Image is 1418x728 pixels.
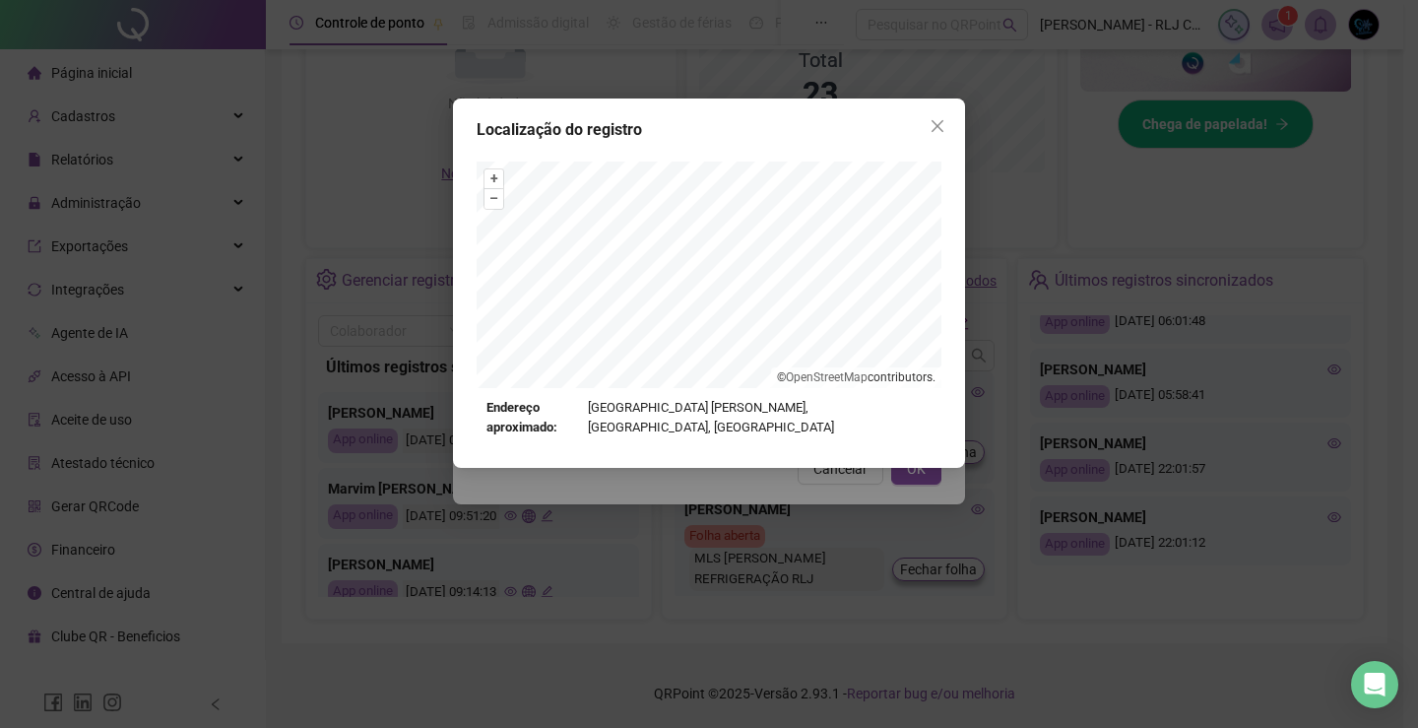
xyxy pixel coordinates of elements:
[922,110,953,142] button: Close
[777,370,935,384] li: © contributors.
[477,118,941,142] div: Localização do registro
[486,398,580,438] strong: Endereço aproximado:
[786,370,868,384] a: OpenStreetMap
[484,169,503,188] button: +
[484,189,503,208] button: –
[486,398,932,438] div: [GEOGRAPHIC_DATA] [PERSON_NAME], [GEOGRAPHIC_DATA], [GEOGRAPHIC_DATA]
[1351,661,1398,708] div: Open Intercom Messenger
[930,118,945,134] span: close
